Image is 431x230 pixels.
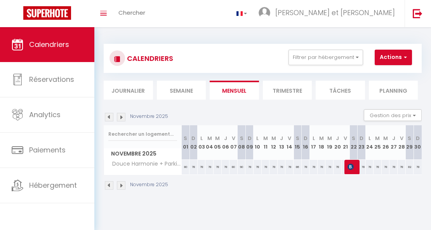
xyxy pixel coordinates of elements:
[104,81,153,100] li: Journalier
[325,125,334,160] th: 19
[294,160,302,174] div: 86
[414,160,422,174] div: 78
[240,135,243,142] abbr: S
[198,125,206,160] th: 03
[157,81,206,100] li: Semaine
[263,135,268,142] abbr: M
[125,50,173,67] h3: CALENDRIERS
[278,125,286,160] th: 13
[254,125,262,160] th: 10
[406,160,414,174] div: 82
[191,135,195,142] abbr: D
[214,160,222,174] div: 78
[23,6,71,20] img: Super Booking
[285,125,294,160] th: 14
[352,135,355,142] abbr: S
[285,160,294,174] div: 78
[358,160,366,174] div: 78
[254,160,262,174] div: 78
[130,113,168,120] p: Novembre 2025
[383,135,388,142] abbr: M
[360,135,363,142] abbr: D
[319,135,324,142] abbr: M
[358,125,366,160] th: 23
[325,160,334,174] div: 78
[280,135,283,142] abbr: J
[200,135,203,142] abbr: L
[248,135,252,142] abbr: D
[189,160,198,174] div: 78
[344,135,347,142] abbr: V
[275,8,395,17] span: [PERSON_NAME] et [PERSON_NAME]
[182,160,190,174] div: 80
[382,160,390,174] div: 78
[214,125,222,160] th: 05
[414,125,422,160] th: 30
[215,135,220,142] abbr: M
[238,125,246,160] th: 08
[205,160,214,174] div: 78
[184,135,187,142] abbr: S
[222,160,230,174] div: 78
[288,135,291,142] abbr: V
[29,74,74,84] span: Réservations
[278,160,286,174] div: 78
[349,125,358,160] th: 22
[105,160,183,168] span: Douce Harmonie + Parking
[294,125,302,160] th: 15
[408,135,411,142] abbr: S
[327,135,332,142] abbr: M
[198,160,206,174] div: 78
[29,180,77,190] span: Hébergement
[318,160,326,174] div: 78
[374,160,382,174] div: 78
[313,135,315,142] abbr: L
[364,109,422,121] button: Gestion des prix
[406,125,414,160] th: 29
[375,135,380,142] abbr: M
[366,160,374,174] div: 78
[400,135,403,142] abbr: V
[398,160,406,174] div: 78
[205,125,214,160] th: 04
[302,125,310,160] th: 16
[104,148,181,159] span: Novembre 2025
[263,81,312,100] li: Trimestre
[224,135,227,142] abbr: J
[413,9,422,18] img: logout
[368,135,371,142] abbr: L
[336,135,339,142] abbr: J
[375,50,412,65] button: Actions
[316,81,365,100] li: Tâches
[374,125,382,160] th: 25
[108,127,177,141] input: Rechercher un logement...
[348,159,358,174] span: [PERSON_NAME]
[389,160,398,174] div: 78
[398,125,406,160] th: 28
[318,125,326,160] th: 18
[271,135,276,142] abbr: M
[29,145,66,155] span: Paiements
[222,125,230,160] th: 06
[118,9,145,17] span: Chercher
[245,125,254,160] th: 09
[334,125,342,160] th: 20
[416,135,420,142] abbr: D
[366,125,374,160] th: 24
[334,160,342,174] div: 78
[392,135,395,142] abbr: J
[382,125,390,160] th: 26
[259,7,270,19] img: ...
[189,125,198,160] th: 02
[302,160,310,174] div: 78
[262,160,270,174] div: 78
[304,135,308,142] abbr: D
[29,40,69,49] span: Calendriers
[256,135,259,142] abbr: L
[262,125,270,160] th: 11
[369,81,418,100] li: Planning
[296,135,299,142] abbr: S
[182,125,190,160] th: 01
[229,125,238,160] th: 07
[389,125,398,160] th: 27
